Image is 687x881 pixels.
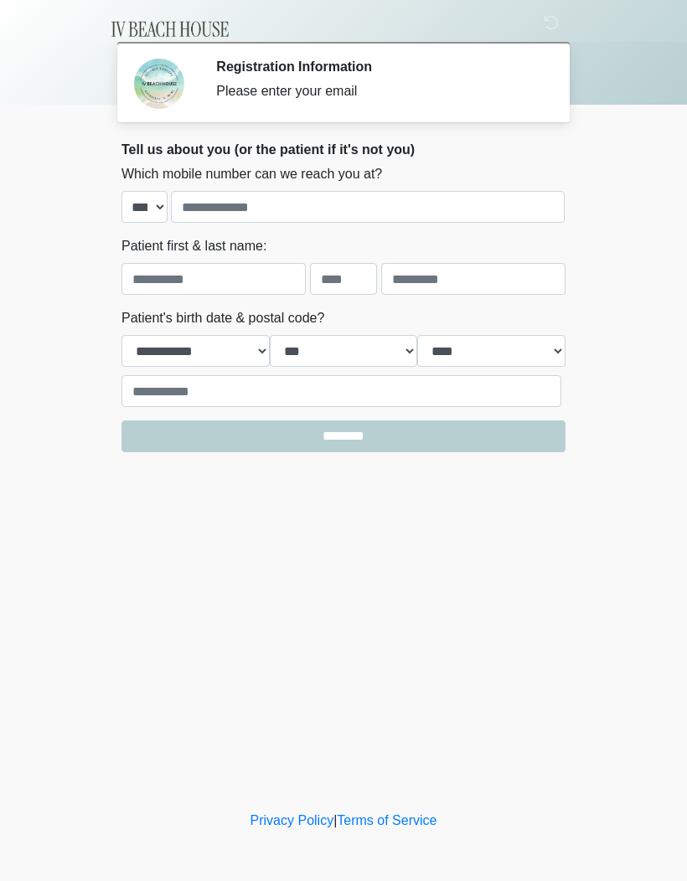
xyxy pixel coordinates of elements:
h2: Tell us about you (or the patient if it's not you) [121,142,566,157]
h2: Registration Information [216,59,540,75]
a: Terms of Service [337,813,436,827]
label: Which mobile number can we reach you at? [121,164,382,184]
a: Privacy Policy [251,813,334,827]
img: Agent Avatar [134,59,184,109]
img: IV Beach House Logo [105,13,236,46]
label: Patient's birth date & postal code? [121,308,324,328]
label: Patient first & last name: [121,236,266,256]
div: Please enter your email [216,81,540,101]
a: | [333,813,337,827]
